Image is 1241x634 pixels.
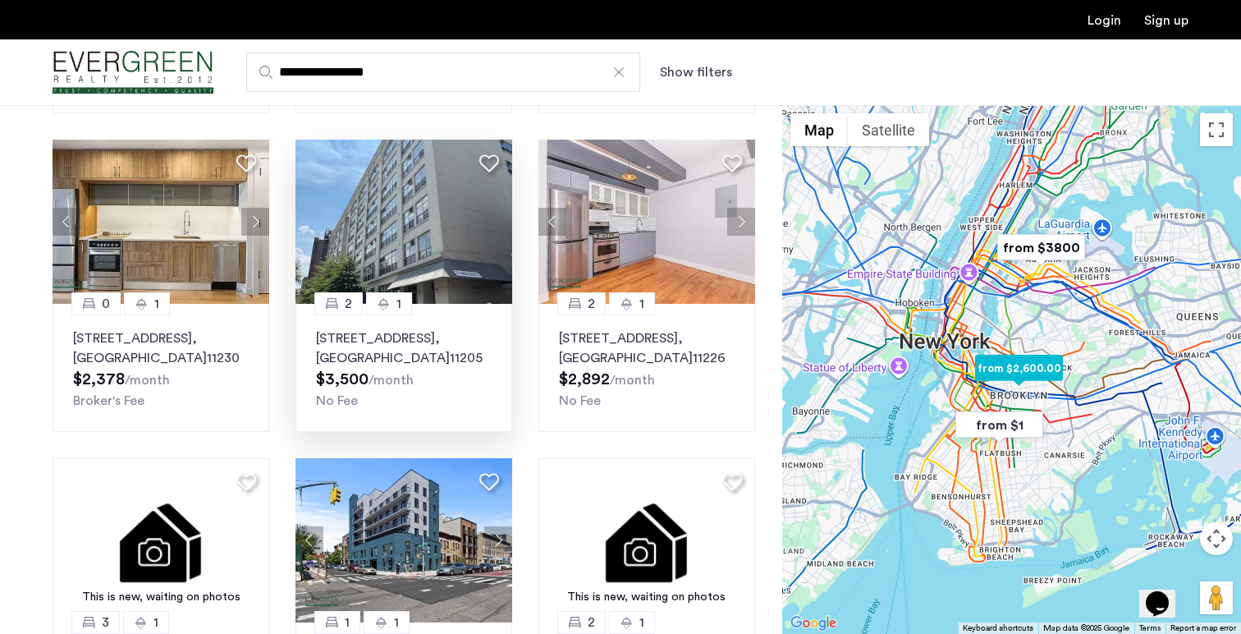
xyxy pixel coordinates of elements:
button: Previous apartment [53,208,80,236]
sub: /month [125,374,170,387]
span: 1 [394,613,399,632]
img: 218_638545891316468341.jpeg [538,140,755,304]
img: logo [53,42,213,103]
span: Map data ©2025 Google [1043,624,1129,632]
span: 0 [102,294,110,314]
span: 2 [345,294,352,314]
button: Drag Pegman onto the map to open Street View [1200,581,1233,614]
a: Registration [1144,14,1188,27]
a: 21[STREET_ADDRESS], [GEOGRAPHIC_DATA]11226No Fee [538,304,755,432]
img: 2010_638403319569069932.jpeg [295,140,512,304]
span: 1 [153,613,158,632]
a: Terms (opens in new tab) [1139,623,1161,634]
span: 1 [154,294,159,314]
button: Previous apartment [295,526,323,554]
span: 1 [345,613,350,632]
button: Show or hide filters [660,62,732,82]
span: 1 [639,294,644,314]
sub: /month [369,374,414,387]
span: Broker's Fee [73,394,144,407]
a: 21[STREET_ADDRESS], [GEOGRAPHIC_DATA]11205No Fee [295,304,512,432]
div: from $1 [949,407,1050,443]
div: This is new, waiting on photos [547,589,747,606]
button: Next apartment [484,526,512,554]
button: Previous apartment [538,208,566,236]
div: from $2,600.00 [969,350,1069,387]
button: Map camera controls [1200,522,1233,555]
img: 1999_638527748480877184.jpeg [53,140,269,304]
a: Open this area in Google Maps (opens a new window) [786,613,840,634]
div: This is new, waiting on photos [61,589,261,606]
button: Show satellite imagery [848,113,929,146]
span: No Fee [559,394,601,407]
p: [STREET_ADDRESS] 11205 [316,328,492,368]
img: 3.gif [53,458,269,623]
span: No Fee [316,394,358,407]
img: 2010_638525188404916856.jpeg [295,458,512,623]
iframe: chat widget [1139,568,1192,618]
button: Next apartment [241,208,269,236]
div: from $3800 [991,229,1092,266]
a: Cazamio Logo [53,42,213,103]
span: $2,378 [73,371,125,388]
img: 3.gif [538,458,755,623]
a: This is new, waiting on photos [538,458,755,623]
p: [STREET_ADDRESS] 11230 [73,328,249,368]
sub: /month [610,374,655,387]
span: 2 [588,294,595,314]
span: 3 [102,613,109,632]
span: 2 [588,613,595,632]
button: Next apartment [727,208,755,236]
input: Apartment Search [246,53,640,92]
span: $2,892 [559,371,610,388]
span: 1 [396,294,401,314]
a: Login [1088,14,1121,27]
a: Report a map error [1170,623,1236,634]
p: [STREET_ADDRESS] 11226 [559,328,735,368]
button: Keyboard shortcuts [963,623,1033,634]
img: Google [786,613,840,634]
span: $3,500 [316,371,369,388]
button: Show street map [790,113,848,146]
span: 1 [639,613,644,632]
a: 01[STREET_ADDRESS], [GEOGRAPHIC_DATA]11230Broker's Fee [53,304,269,432]
a: This is new, waiting on photos [53,458,269,623]
button: Toggle fullscreen view [1200,113,1233,146]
